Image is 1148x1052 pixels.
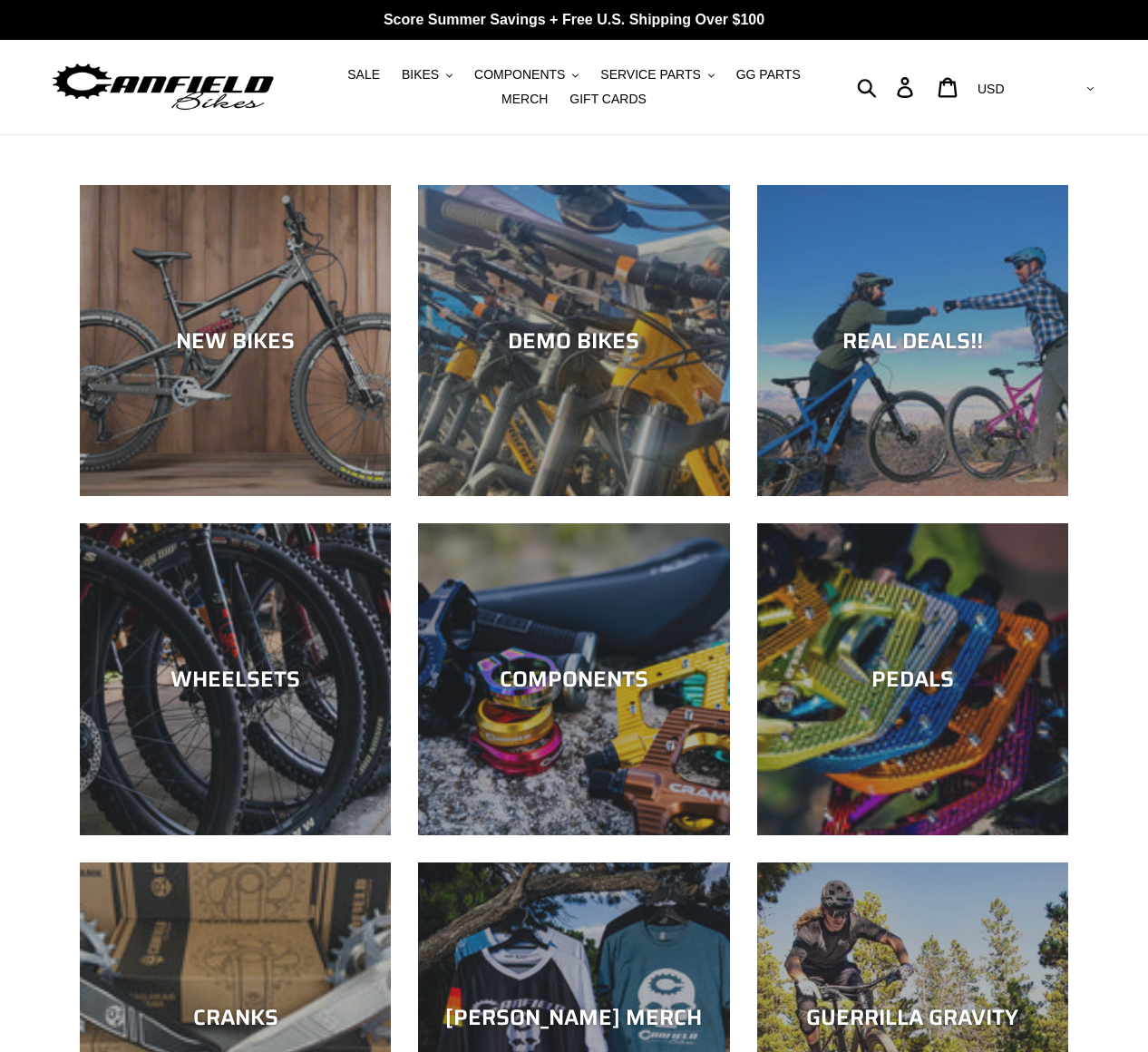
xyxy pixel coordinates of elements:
[757,185,1068,496] a: REAL DEALS!!
[338,63,389,87] a: SALE
[418,1005,729,1031] div: [PERSON_NAME] MERCH
[418,185,729,496] a: DEMO BIKES
[600,67,700,83] span: SERVICE PARTS
[757,523,1068,834] a: PEDALS
[393,63,462,87] button: BIKES
[80,327,391,354] div: NEW BIKES
[560,87,656,112] a: GIFT CARDS
[402,67,439,83] span: BIKES
[492,87,557,112] a: MERCH
[418,327,729,354] div: DEMO BIKES
[569,92,647,107] span: GIFT CARDS
[757,667,1068,693] div: PEDALS
[736,67,801,83] span: GG PARTS
[591,63,723,87] button: SERVICE PARTS
[757,327,1068,354] div: REAL DEALS!!
[727,63,810,87] a: GG PARTS
[418,667,729,693] div: COMPONENTS
[465,63,588,87] button: COMPONENTS
[80,185,391,496] a: NEW BIKES
[50,59,277,116] img: Canfield Bikes
[757,1005,1068,1031] div: GUERRILLA GRAVITY
[80,667,391,693] div: WHEELSETS
[347,67,380,83] span: SALE
[418,523,729,834] a: COMPONENTS
[474,67,565,83] span: COMPONENTS
[80,523,391,834] a: WHEELSETS
[501,92,548,107] span: MERCH
[80,1005,391,1031] div: CRANKS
